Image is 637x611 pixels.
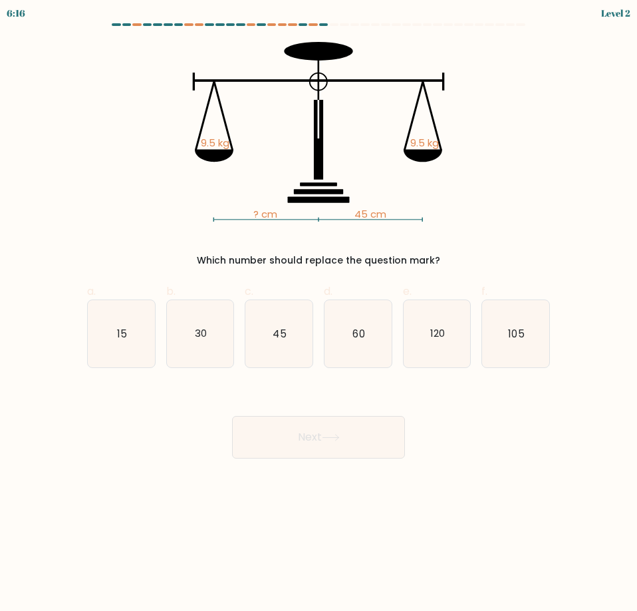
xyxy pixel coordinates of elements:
tspan: ? cm [253,207,277,221]
text: 15 [117,326,127,340]
span: b. [166,284,176,299]
button: Next [232,416,405,459]
text: 45 [273,326,287,340]
div: Which number should replace the question mark? [95,254,542,268]
tspan: 9.5 kg [410,136,439,150]
div: 6:16 [7,6,25,20]
text: 30 [195,326,207,340]
text: 60 [352,326,364,340]
tspan: 9.5 kg [201,136,229,150]
tspan: 45 cm [354,207,386,221]
text: 120 [430,326,445,340]
div: Level 2 [601,6,630,20]
text: 105 [509,326,525,340]
span: a. [87,284,96,299]
span: c. [245,284,253,299]
span: f. [481,284,487,299]
span: e. [403,284,412,299]
span: d. [324,284,332,299]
